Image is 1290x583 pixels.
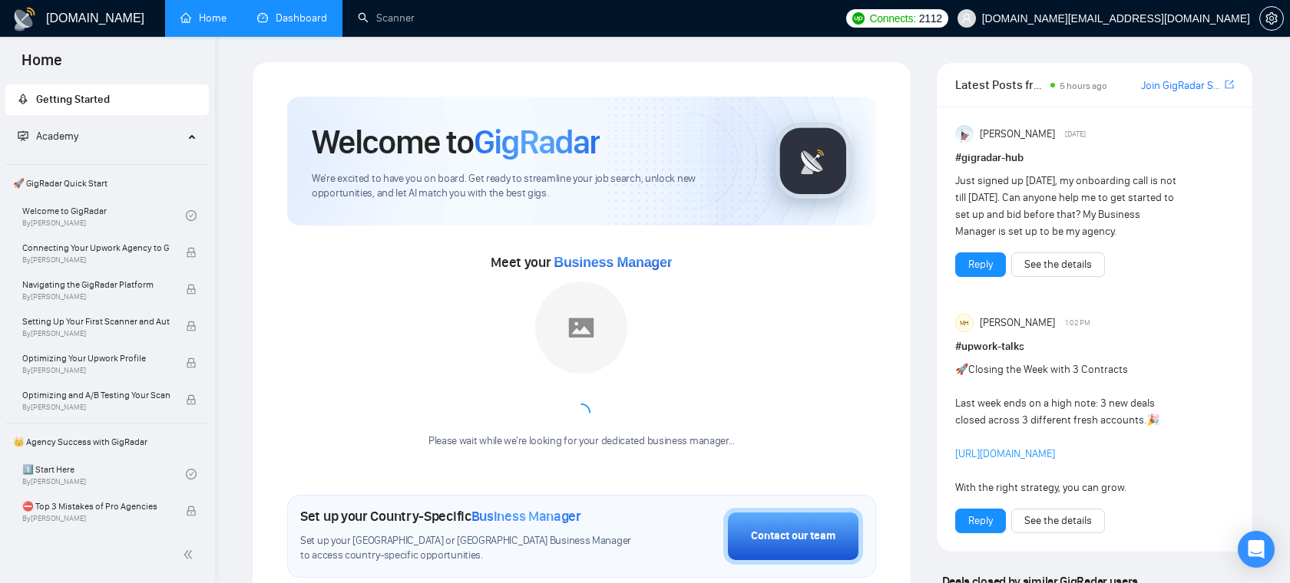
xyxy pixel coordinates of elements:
[22,314,170,329] span: Setting Up Your First Scanner and Auto-Bidder
[186,210,197,221] span: check-circle
[775,123,852,199] img: gigradar-logo.png
[955,509,1006,533] button: Reply
[955,252,1006,277] button: Reply
[751,528,835,545] div: Contact our team
[5,84,209,115] li: Getting Started
[183,547,198,562] span: double-left
[491,254,672,271] span: Meet your
[186,394,197,405] span: lock
[300,508,581,525] h1: Set up your Country-Specific
[1024,512,1092,529] a: See the details
[186,506,197,516] span: lock
[22,387,170,403] span: Optimizing and A/B Testing Your Scanner for Better Results
[474,121,600,163] span: GigRadar
[955,363,968,376] span: 🚀
[571,403,591,423] span: loading
[9,49,74,81] span: Home
[1011,509,1105,533] button: See the details
[12,7,37,31] img: logo
[956,315,973,331] div: MH
[723,508,863,565] button: Contact our team
[22,366,170,375] span: By [PERSON_NAME]
[419,434,744,449] div: Please wait while we're looking for your dedicated business manager...
[7,427,207,457] span: 👑 Agency Success with GigRadar
[955,125,974,143] img: Anisuzzaman Khan
[1259,12,1284,25] a: setting
[300,534,638,563] span: Set up your [GEOGRAPHIC_DATA] or [GEOGRAPHIC_DATA] Business Manager to access country-specific op...
[961,13,972,24] span: user
[186,284,197,295] span: lock
[1065,127,1086,141] span: [DATE]
[22,351,170,366] span: Optimizing Your Upwork Profile
[955,361,1179,496] div: Closing the Week with 3 Contracts Last week ends on a high note: 3 new deals closed across 3 diff...
[22,457,186,491] a: 1️⃣ Start HereBy[PERSON_NAME]
[1011,252,1105,277] button: See the details
[36,93,110,106] span: Getting Started
[18,130,28,141] span: fund-projection-screen
[1146,413,1159,427] span: 🎉
[22,255,170,265] span: By [PERSON_NAME]
[1024,256,1092,273] a: See the details
[955,150,1234,166] h1: # gigradar-hub
[312,121,600,163] h1: Welcome to
[22,403,170,412] span: By [PERSON_NAME]
[1065,316,1090,330] span: 1:02 PM
[1141,77,1222,94] a: Join GigRadar Slack Community
[955,173,1179,240] div: Just signed up [DATE], my onboarding call is not till [DATE]. Can anyone help me to get started t...
[1060,81,1107,91] span: 5 hours ago
[22,499,170,514] span: ⛔ Top 3 Mistakes of Pro Agencies
[1260,12,1283,25] span: setting
[980,126,1055,143] span: [PERSON_NAME]
[257,12,327,25] a: dashboardDashboard
[471,508,581,525] span: Business Manager
[180,12,227,25] a: homeHome
[535,282,627,374] img: placeholder.png
[186,357,197,368] span: lock
[186,469,197,479] span: check-circle
[22,277,170,292] span: Navigating the GigRadar Platform
[22,199,186,232] a: Welcome to GigRadarBy[PERSON_NAME]
[1225,77,1234,92] a: export
[955,447,1055,460] a: [URL][DOMAIN_NAME]
[22,292,170,301] span: By [PERSON_NAME]
[358,12,415,25] a: searchScanner
[968,512,993,529] a: Reply
[955,75,1046,94] span: Latest Posts from the GigRadar Community
[186,247,197,258] span: lock
[955,338,1234,355] h1: # upwork-talks
[869,10,915,27] span: Connects:
[1259,6,1284,31] button: setting
[36,130,78,143] span: Academy
[7,168,207,199] span: 🚀 GigRadar Quick Start
[22,329,170,338] span: By [PERSON_NAME]
[968,256,993,273] a: Reply
[980,315,1055,331] span: [PERSON_NAME]
[1225,78,1234,91] span: export
[22,514,170,523] span: By [PERSON_NAME]
[18,94,28,104] span: rocket
[22,240,170,255] span: Connecting Your Upwork Agency to GigRadar
[554,255,672,270] span: Business Manager
[312,172,750,201] span: We're excited to have you on board. Get ready to streamline your job search, unlock new opportuni...
[18,130,78,143] span: Academy
[919,10,942,27] span: 2112
[852,12,865,25] img: upwork-logo.png
[1238,531,1275,568] div: Open Intercom Messenger
[186,321,197,331] span: lock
